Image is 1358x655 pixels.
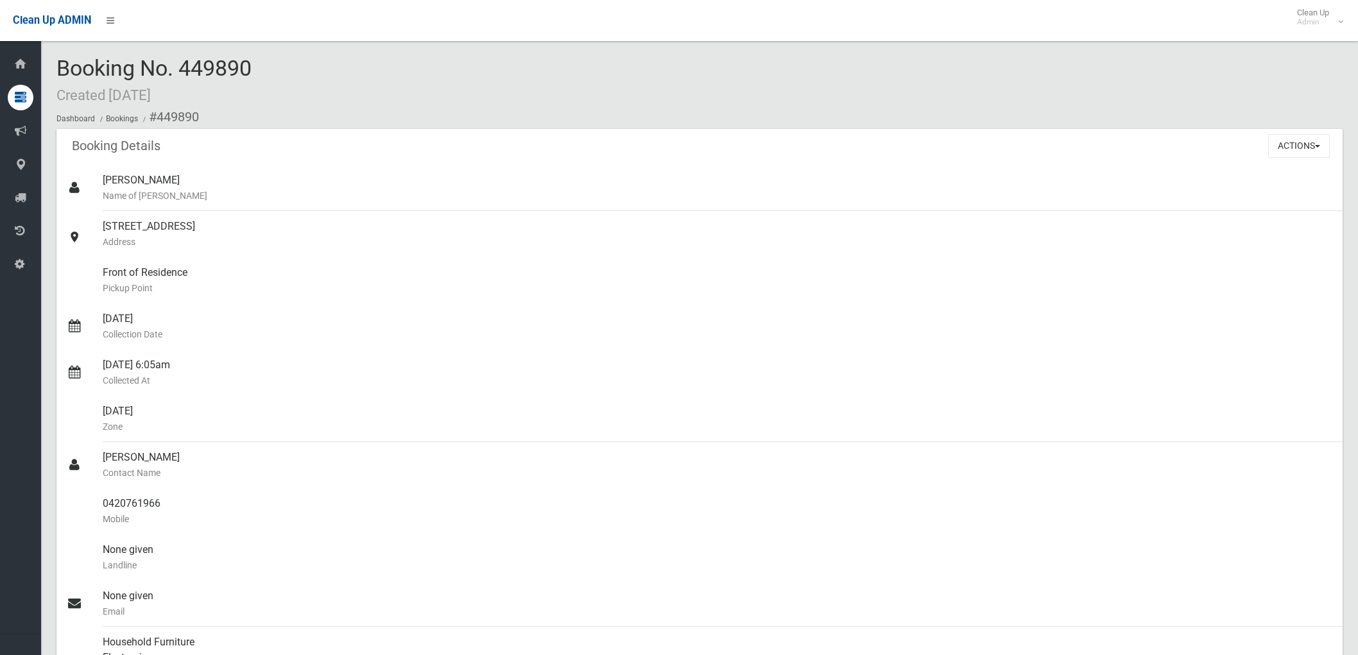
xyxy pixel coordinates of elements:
[56,133,176,158] header: Booking Details
[103,604,1332,619] small: Email
[103,534,1332,581] div: None given
[1291,8,1342,27] span: Clean Up
[103,350,1332,396] div: [DATE] 6:05am
[103,280,1332,296] small: Pickup Point
[103,327,1332,342] small: Collection Date
[103,165,1332,211] div: [PERSON_NAME]
[103,257,1332,303] div: Front of Residence
[140,105,199,129] li: #449890
[103,442,1332,488] div: [PERSON_NAME]
[103,581,1332,627] div: None given
[103,557,1332,573] small: Landline
[103,419,1332,434] small: Zone
[56,87,151,103] small: Created [DATE]
[103,303,1332,350] div: [DATE]
[103,234,1332,250] small: Address
[106,114,138,123] a: Bookings
[56,55,252,105] span: Booking No. 449890
[103,188,1332,203] small: Name of [PERSON_NAME]
[103,511,1332,527] small: Mobile
[103,373,1332,388] small: Collected At
[13,14,91,26] span: Clean Up ADMIN
[1268,134,1330,158] button: Actions
[103,465,1332,481] small: Contact Name
[56,114,95,123] a: Dashboard
[103,211,1332,257] div: [STREET_ADDRESS]
[103,396,1332,442] div: [DATE]
[1297,17,1329,27] small: Admin
[103,488,1332,534] div: 0420761966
